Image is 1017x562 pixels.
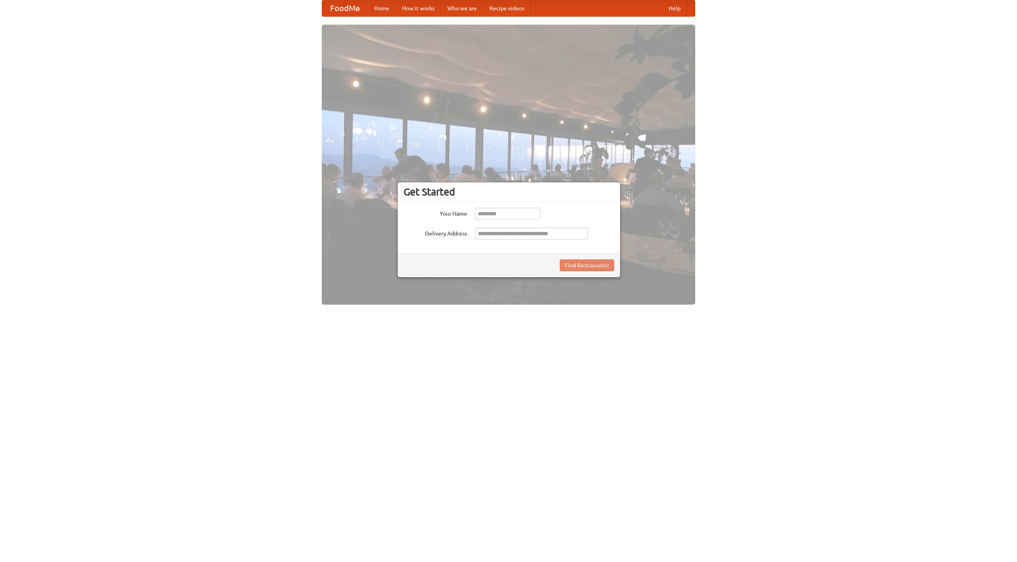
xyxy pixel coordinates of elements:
button: Find Restaurants! [560,259,614,271]
a: How it works [396,0,441,16]
a: Home [368,0,396,16]
a: Help [662,0,687,16]
a: Recipe videos [483,0,531,16]
h3: Get Started [404,186,614,198]
label: Delivery Address [404,228,467,238]
label: Your Name [404,208,467,218]
a: Who we are [441,0,483,16]
a: FoodMe [322,0,368,16]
